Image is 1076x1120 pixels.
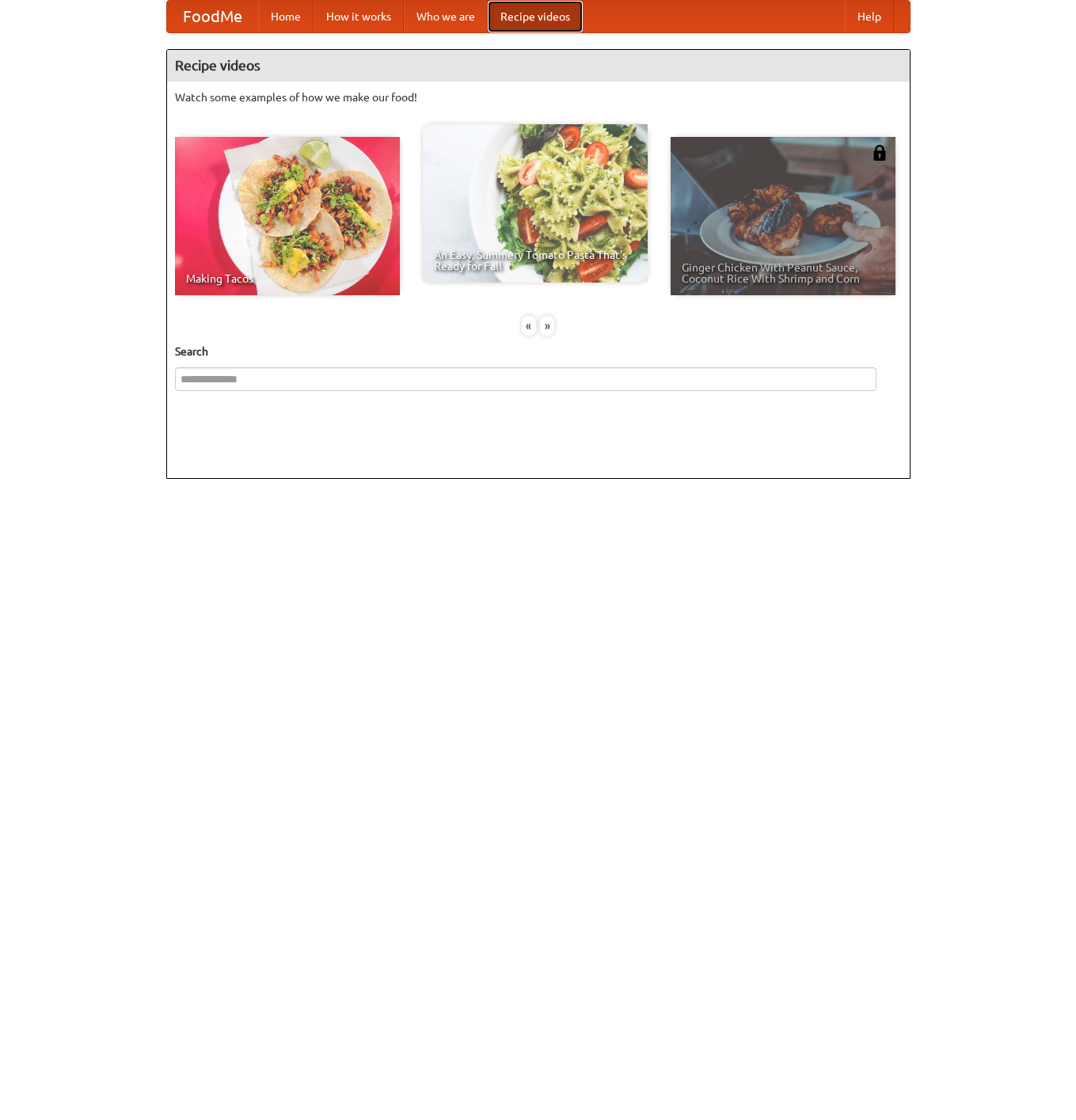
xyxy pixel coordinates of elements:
span: Making Tacos [186,273,389,284]
span: An Easy, Summery Tomato Pasta That's Ready for Fall [434,249,637,271]
a: How it works [314,1,404,32]
div: « [522,316,536,336]
a: Making Tacos [175,137,400,295]
a: Help [845,1,894,32]
h4: Recipe videos [167,50,910,82]
a: FoodMe [167,1,258,32]
div: » [540,316,554,336]
a: Recipe videos [488,1,583,32]
img: 483408.png [872,145,888,161]
p: Watch some examples of how we make our food! [175,89,902,105]
a: Home [258,1,314,32]
a: An Easy, Summery Tomato Pasta That's Ready for Fall [423,124,648,283]
h5: Search [175,344,902,359]
a: Who we are [404,1,488,32]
